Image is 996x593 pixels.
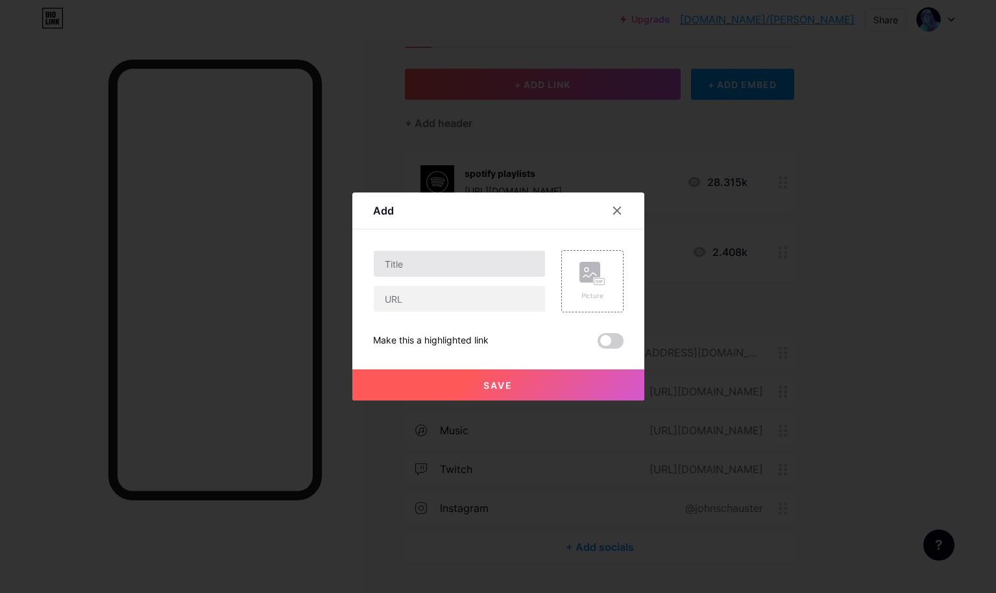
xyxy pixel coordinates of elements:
[352,369,644,401] button: Save
[373,203,394,218] div: Add
[483,380,513,391] span: Save
[373,333,489,349] div: Make this a highlighted link
[374,286,545,312] input: URL
[579,291,605,301] div: Picture
[374,251,545,277] input: Title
